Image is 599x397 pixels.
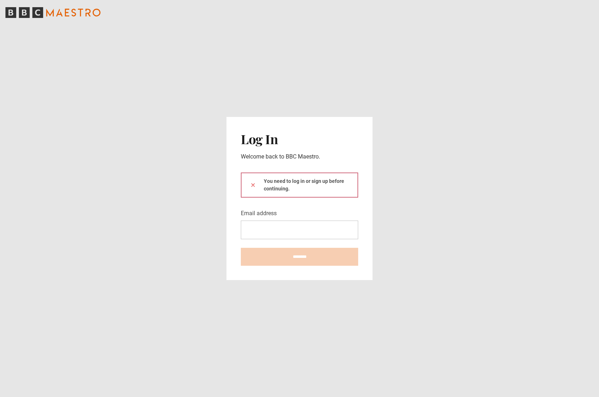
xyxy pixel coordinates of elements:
[5,7,100,18] svg: BBC Maestro
[241,172,358,198] div: You need to log in or sign up before continuing.
[241,152,358,161] p: Welcome back to BBC Maestro.
[241,131,358,146] h2: Log In
[241,209,277,218] label: Email address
